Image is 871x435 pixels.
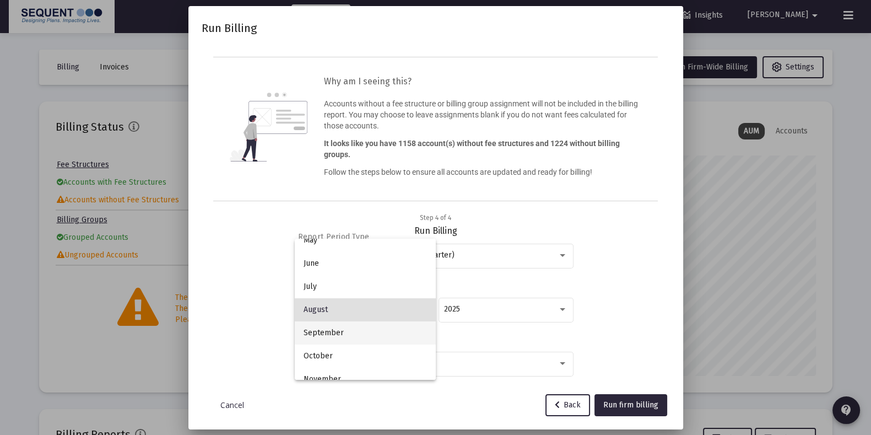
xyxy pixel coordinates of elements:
[304,275,427,298] span: July
[304,345,427,368] span: October
[304,368,427,391] span: November
[304,298,427,321] span: August
[304,229,427,252] span: May
[304,252,427,275] span: June
[304,321,427,345] span: September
